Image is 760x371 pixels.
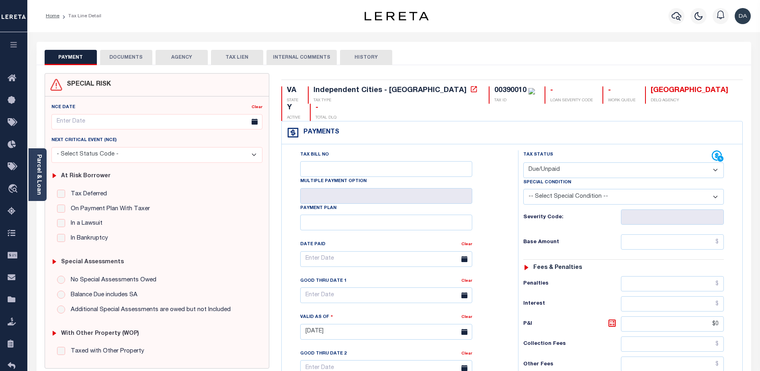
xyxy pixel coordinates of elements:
[621,336,724,352] input: $
[621,276,724,291] input: $
[533,264,582,271] h6: Fees & Penalties
[651,86,728,95] div: [GEOGRAPHIC_DATA]
[621,234,724,250] input: $
[67,291,137,300] label: Balance Due includes SA
[300,351,346,357] label: Good Thru Date 2
[523,361,621,368] h6: Other Fees
[300,324,472,340] input: Enter Date
[461,315,472,319] a: Clear
[67,205,150,214] label: On Payment Plan With Taxer
[211,50,263,65] button: TAX LIEN
[461,352,472,356] a: Clear
[365,12,429,20] img: logo-dark.svg
[523,341,621,347] h6: Collection Fees
[621,296,724,312] input: $
[523,214,621,221] h6: Severity Code:
[523,179,571,186] label: Special Condition
[608,98,635,104] p: WORK QUEUE
[313,87,467,94] div: Independent Cities - [GEOGRAPHIC_DATA]
[523,152,553,158] label: Tax Status
[266,50,337,65] button: INTERNAL COMMENTS
[67,234,108,243] label: In Bankruptcy
[523,301,621,307] h6: Interest
[67,190,107,199] label: Tax Deferred
[287,86,298,95] div: VA
[67,305,231,315] label: Additional Special Assessments are owed but not Included
[51,137,117,144] label: Next Critical Event (NCE)
[61,173,111,180] h6: At Risk Borrower
[300,205,336,212] label: Payment Plan
[156,50,208,65] button: AGENCY
[252,105,262,109] a: Clear
[300,241,326,248] label: Date Paid
[313,98,479,104] p: TAX TYPE
[51,114,262,130] input: Enter Date
[51,104,75,111] label: NCE Date
[67,347,144,356] label: Taxed with Other Property
[461,279,472,283] a: Clear
[63,81,111,88] h4: SPECIAL RISK
[299,129,339,136] h4: Payments
[300,313,333,321] label: Valid as Of
[300,278,346,285] label: Good Thru Date 1
[61,259,124,266] h6: Special Assessments
[67,219,102,228] label: In a Lawsuit
[61,330,139,337] h6: with Other Property (WOP)
[550,86,593,95] div: -
[340,50,392,65] button: HISTORY
[300,152,329,158] label: Tax Bill No
[300,178,367,185] label: Multiple Payment Option
[45,50,97,65] button: PAYMENT
[8,184,20,195] i: travel_explore
[494,87,526,94] div: 00390010
[287,104,300,113] div: Y
[287,98,298,104] p: STATE
[608,86,635,95] div: -
[100,50,152,65] button: DOCUMENTS
[494,98,535,104] p: TAX ID
[550,98,593,104] p: LOAN SEVERITY CODE
[621,316,724,332] input: $
[523,239,621,246] h6: Base Amount
[67,276,156,285] label: No Special Assessments Owed
[529,88,535,94] img: check-icon-green.svg
[651,98,728,104] p: DELQ AGENCY
[461,242,472,246] a: Clear
[735,8,751,24] img: svg+xml;base64,PHN2ZyB4bWxucz0iaHR0cDovL3d3dy53My5vcmcvMjAwMC9zdmciIHBvaW50ZXItZXZlbnRzPSJub25lIi...
[46,14,59,18] a: Home
[36,154,41,195] a: Parcel & Loan
[287,115,300,121] p: ACTIVE
[523,318,621,330] h6: P&I
[59,12,101,20] li: Tax Line Detail
[300,251,472,267] input: Enter Date
[523,281,621,287] h6: Penalties
[300,287,472,303] input: Enter Date
[315,104,336,113] div: -
[315,115,336,121] p: TOTAL DLQ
